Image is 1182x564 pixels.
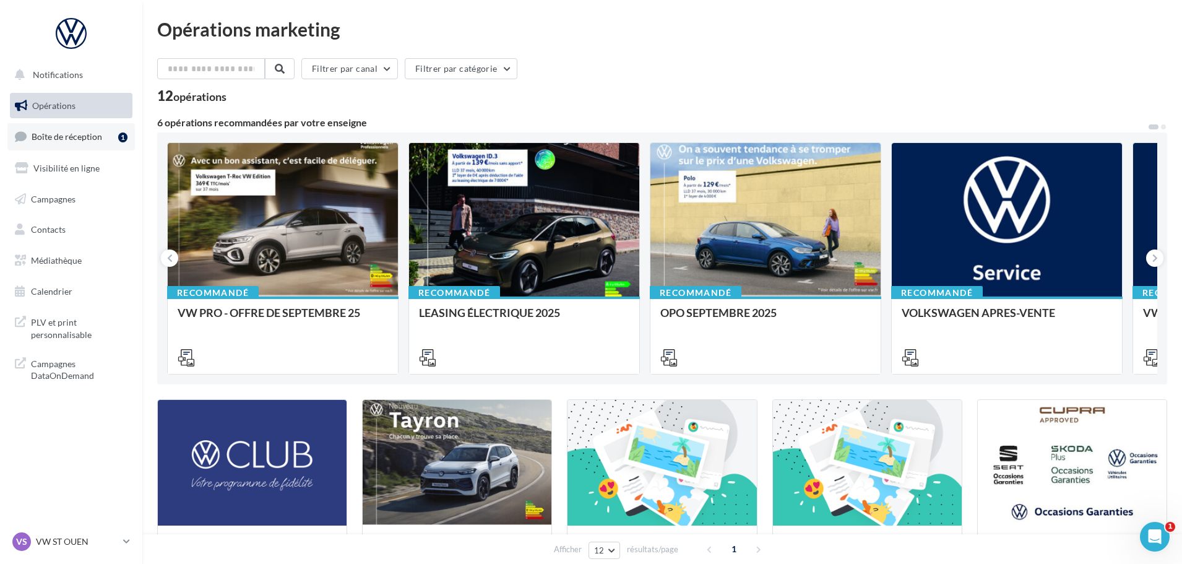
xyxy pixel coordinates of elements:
div: 6 opérations recommandées par votre enseigne [157,118,1147,128]
a: Visibilité en ligne [7,155,135,181]
div: Recommandé [167,286,259,300]
div: LEASING ÉLECTRIQUE 2025 [419,306,629,331]
a: Médiathèque [7,248,135,274]
button: 12 [589,542,620,559]
iframe: Intercom live chat [1140,522,1170,552]
span: PLV et print personnalisable [31,314,127,341]
span: 1 [724,539,744,559]
span: Campagnes DataOnDemand [31,355,127,382]
div: opérations [173,91,226,102]
a: Contacts [7,217,135,243]
span: Contacts [31,224,66,235]
div: VOLKSWAGEN APRES-VENTE [902,306,1112,331]
div: Opérations marketing [157,20,1167,38]
span: Afficher [554,544,582,555]
a: PLV et print personnalisable [7,309,135,345]
a: Calendrier [7,279,135,305]
a: Campagnes [7,186,135,212]
a: Campagnes DataOnDemand [7,350,135,387]
div: 12 [157,89,226,103]
span: Opérations [32,100,75,111]
a: Boîte de réception1 [7,123,135,150]
div: Recommandé [650,286,741,300]
span: 12 [594,545,605,555]
div: VW PRO - OFFRE DE SEPTEMBRE 25 [178,306,388,331]
p: VW ST OUEN [36,536,118,548]
span: Campagnes [31,193,75,204]
span: Boîte de réception [32,131,102,142]
a: VS VW ST OUEN [10,530,132,553]
button: Filtrer par canal [301,58,398,79]
span: Médiathèque [31,255,82,266]
a: Opérations [7,93,135,119]
div: Recommandé [408,286,500,300]
div: 1 [118,132,127,142]
span: 1 [1165,522,1175,532]
span: Visibilité en ligne [33,163,100,173]
span: VS [16,536,27,548]
button: Filtrer par catégorie [405,58,517,79]
span: Calendrier [31,286,72,297]
span: Notifications [33,69,83,80]
button: Notifications [7,62,130,88]
div: Recommandé [891,286,983,300]
div: OPO SEPTEMBRE 2025 [660,306,871,331]
span: résultats/page [627,544,678,555]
